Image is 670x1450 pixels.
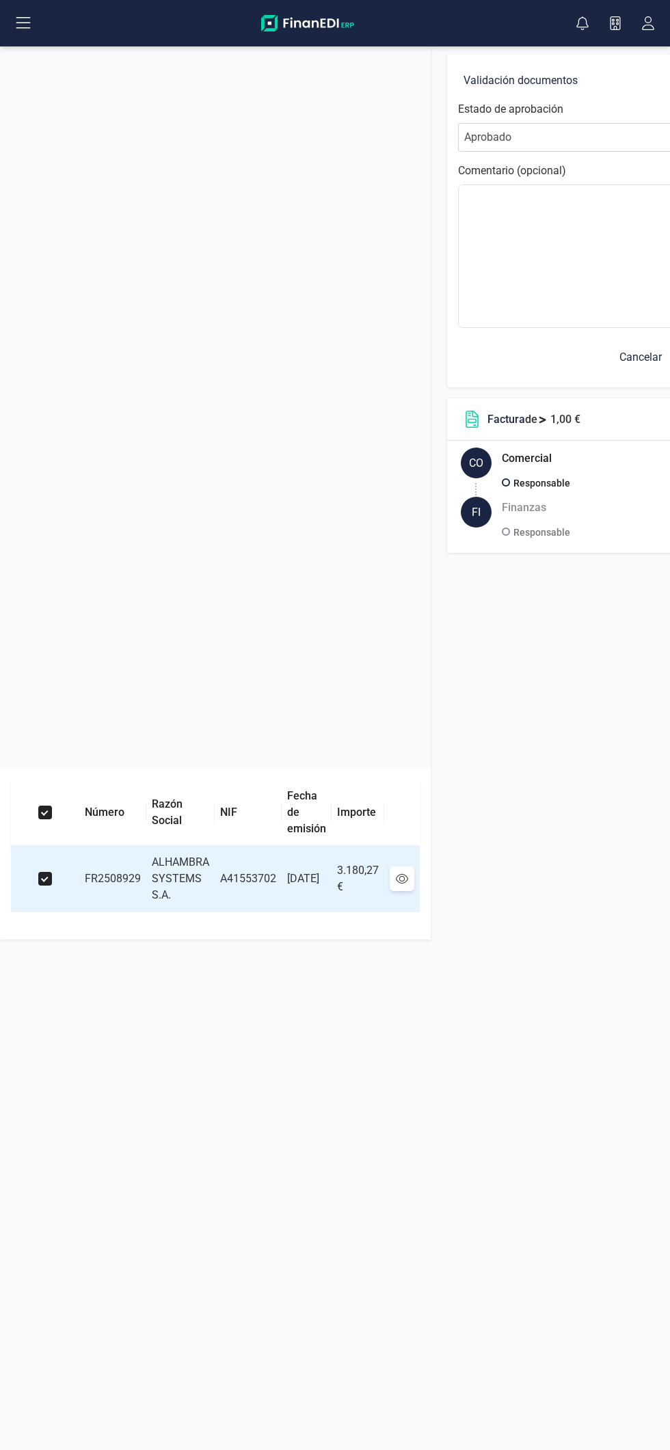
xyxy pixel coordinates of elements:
[487,413,525,426] span: Factura
[215,846,282,912] td: A41553702
[146,780,215,846] th: Razón Social
[513,524,570,541] p: Responsable
[461,448,492,478] div: CO
[79,846,146,912] td: FR2508929
[332,846,384,912] td: 3.180,27 €
[461,497,492,528] div: FI
[261,15,354,31] img: Logo Finanedi
[487,411,580,428] p: de 1,00 €
[502,497,546,519] h5: Finanzas
[332,780,384,846] th: Importe
[146,846,215,912] td: ALHAMBRA SYSTEMS S.A.
[513,475,570,491] p: Responsable
[79,780,146,846] th: Número
[502,448,552,469] h5: Comercial
[619,349,662,366] span: Cancelar
[282,780,332,846] th: Fecha de emisión
[458,101,563,118] label: Estado de aprobación
[282,846,332,912] td: [DATE]
[458,163,566,179] label: Comentario (opcional)
[215,780,282,846] th: NIF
